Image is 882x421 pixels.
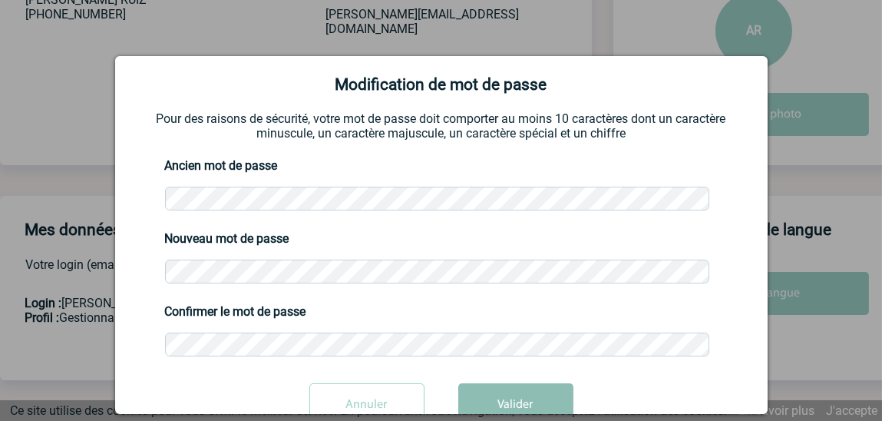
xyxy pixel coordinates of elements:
[165,157,288,175] label: Ancien mot de passe
[165,230,288,248] label: Nouveau mot de passe
[165,303,288,321] label: Confirmer le mot de passe
[134,111,748,141] p: Pour des raisons de sécurité, votre mot de passe doit comporter au moins 10 caractères dont un ca...
[134,75,748,94] legend: Modification de mot de passe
